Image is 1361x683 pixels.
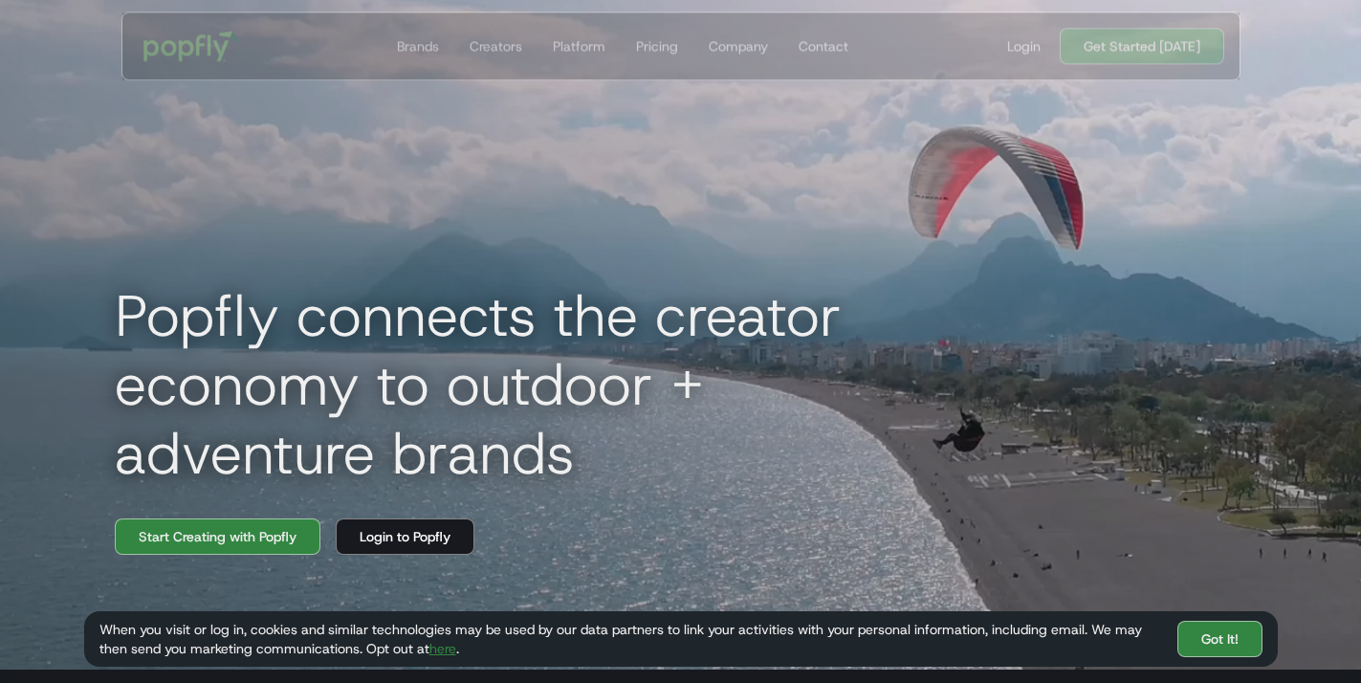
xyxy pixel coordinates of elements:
[552,36,604,55] div: Platform
[130,17,253,75] a: home
[627,12,685,79] a: Pricing
[544,12,612,79] a: Platform
[708,36,767,55] div: Company
[99,620,1162,658] div: When you visit or log in, cookies and similar technologies may be used by our data partners to li...
[999,36,1048,55] a: Login
[1060,28,1224,64] a: Get Started [DATE]
[1007,36,1041,55] div: Login
[635,36,677,55] div: Pricing
[469,36,521,55] div: Creators
[388,12,446,79] a: Brands
[700,12,775,79] a: Company
[429,640,456,657] a: here
[790,12,855,79] a: Contact
[798,36,847,55] div: Contact
[99,281,960,488] h1: Popfly connects the creator economy to outdoor + adventure brands
[461,12,529,79] a: Creators
[115,518,320,555] a: Start Creating with Popfly
[1177,621,1262,657] a: Got It!
[336,518,474,555] a: Login to Popfly
[396,36,438,55] div: Brands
